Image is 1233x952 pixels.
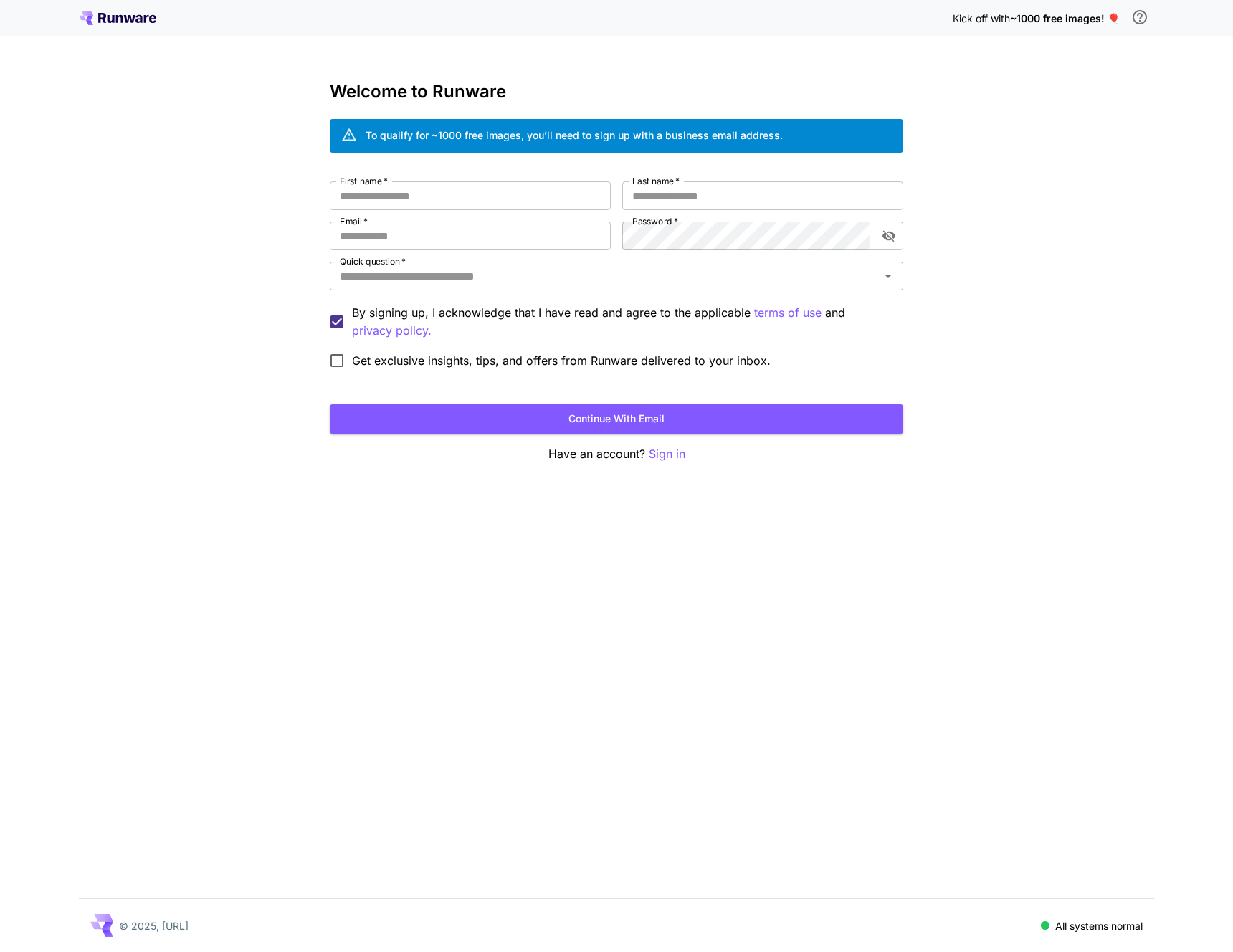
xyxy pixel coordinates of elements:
[340,255,406,267] label: Quick question
[340,215,368,227] label: Email
[878,266,898,286] button: Open
[340,175,388,187] label: First name
[632,175,680,187] label: Last name
[119,918,189,933] p: © 2025, [URL]
[876,223,902,249] button: toggle password visibility
[330,404,903,434] button: Continue with email
[754,304,822,322] button: By signing up, I acknowledge that I have read and agree to the applicable and privacy policy.
[1055,918,1143,933] p: All systems normal
[352,322,432,340] p: privacy policy.
[352,304,892,340] p: By signing up, I acknowledge that I have read and agree to the applicable and
[1010,12,1120,24] span: ~1000 free images! 🎈
[366,128,783,143] div: To qualify for ~1000 free images, you’ll need to sign up with a business email address.
[953,12,1010,24] span: Kick off with
[754,304,822,322] p: terms of use
[330,445,903,463] p: Have an account?
[352,352,771,369] span: Get exclusive insights, tips, and offers from Runware delivered to your inbox.
[632,215,678,227] label: Password
[352,322,432,340] button: By signing up, I acknowledge that I have read and agree to the applicable terms of use and
[649,445,685,463] button: Sign in
[1125,3,1154,32] button: In order to qualify for free credit, you need to sign up with a business email address and click ...
[330,82,903,102] h3: Welcome to Runware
